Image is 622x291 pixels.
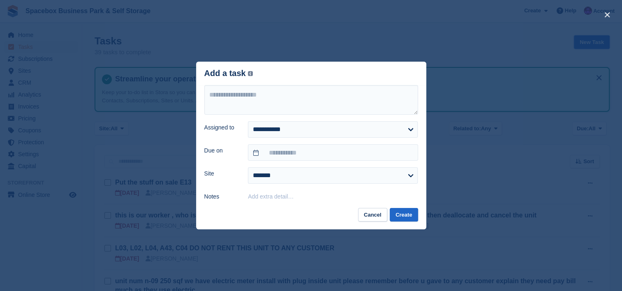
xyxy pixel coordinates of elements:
img: icon-info-grey-7440780725fd019a000dd9b08b2336e03edf1995a4989e88bcd33f0948082b44.svg [248,71,253,76]
label: Site [204,169,238,178]
button: Cancel [358,208,387,222]
button: Create [390,208,418,222]
button: Add extra detail… [248,193,294,200]
button: close [601,8,614,21]
div: Add a task [204,69,253,78]
label: Assigned to [204,123,238,132]
label: Due on [204,146,238,155]
label: Notes [204,192,238,201]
